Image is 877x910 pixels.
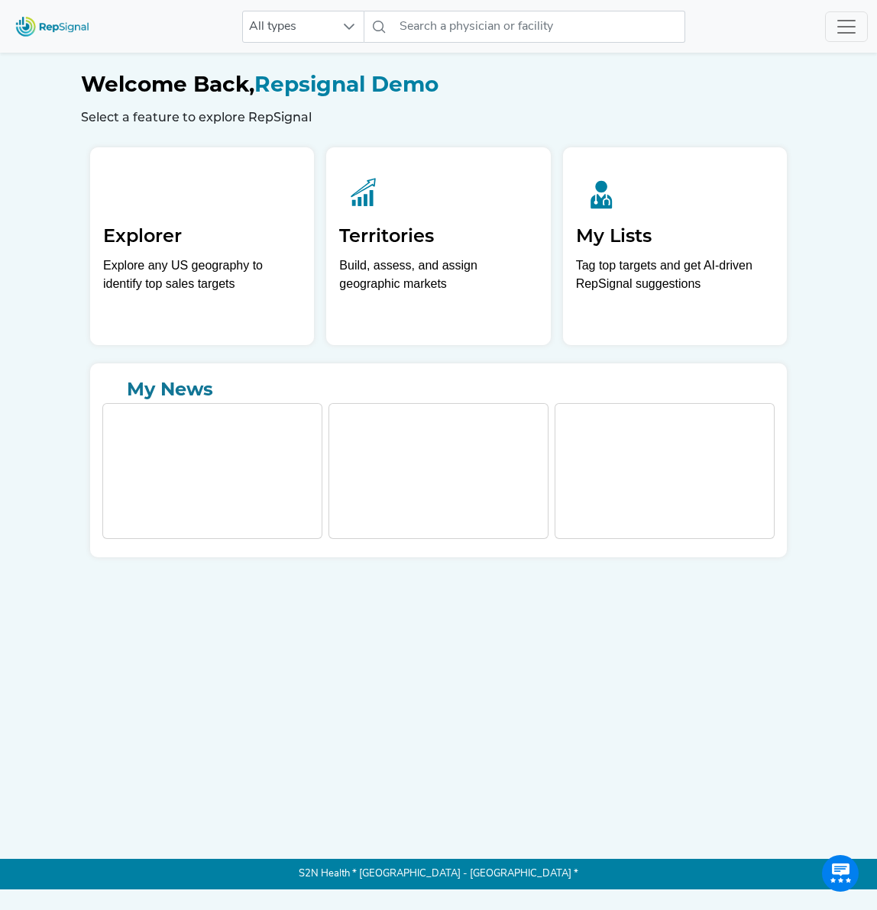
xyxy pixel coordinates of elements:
[825,11,868,42] button: Toggle navigation
[339,225,537,247] h2: Territories
[81,71,254,97] span: Welcome Back,
[576,225,774,247] h2: My Lists
[326,147,550,345] a: TerritoriesBuild, assess, and assign geographic markets
[103,257,301,293] div: Explore any US geography to identify top sales targets
[81,859,796,889] p: S2N Health * [GEOGRAPHIC_DATA] - [GEOGRAPHIC_DATA] *
[563,147,787,345] a: My ListsTag top targets and get AI-driven RepSignal suggestions
[339,257,537,302] p: Build, assess, and assign geographic markets
[81,110,796,124] h6: Select a feature to explore RepSignal
[90,147,314,345] a: ExplorerExplore any US geography to identify top sales targets
[576,257,774,302] p: Tag top targets and get AI-driven RepSignal suggestions
[81,72,796,98] h1: Repsignal Demo
[103,225,301,247] h2: Explorer
[243,11,335,42] span: All types
[393,11,685,43] input: Search a physician or facility
[102,376,775,403] a: My News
